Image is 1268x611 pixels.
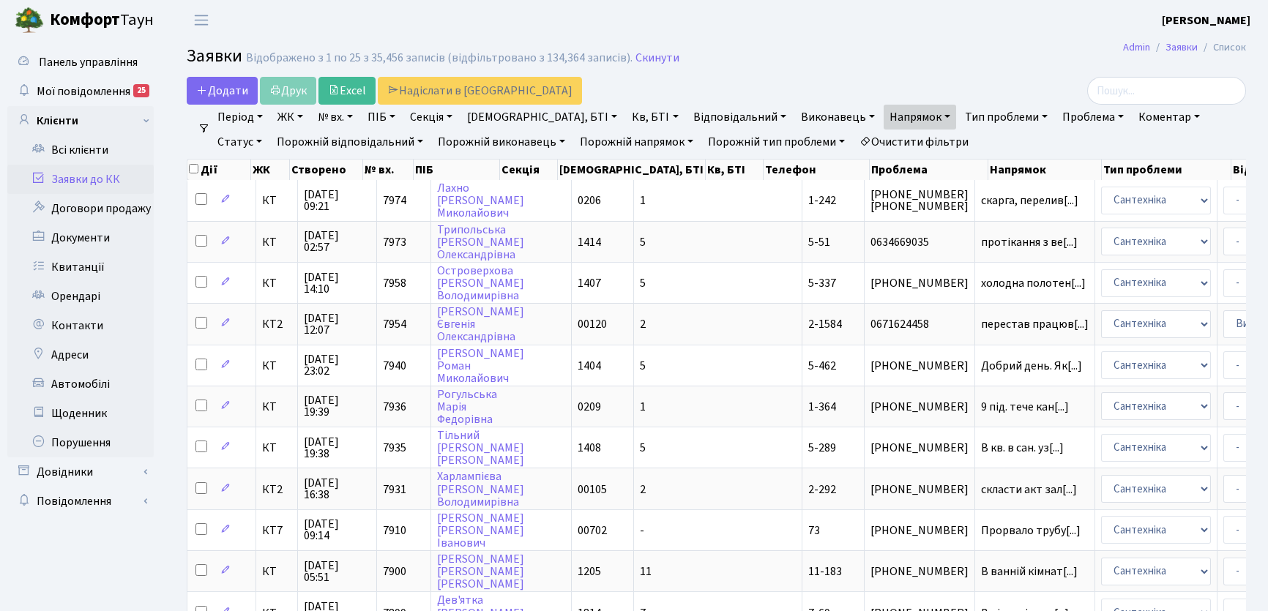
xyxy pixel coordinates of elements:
span: 7974 [383,192,406,209]
a: Кв, БТІ [626,105,684,130]
span: 5-462 [808,358,836,374]
a: ЖК [272,105,309,130]
span: 1205 [578,563,601,580]
span: [DATE] 09:14 [304,518,370,541]
span: Панель управління [39,54,138,70]
th: ЖК [251,160,290,180]
a: [DEMOGRAPHIC_DATA], БТІ [461,105,623,130]
a: [PERSON_NAME][PERSON_NAME]Іванович [437,510,524,551]
th: Напрямок [988,160,1102,180]
img: logo.png [15,6,44,35]
button: Переключити навігацію [183,8,220,32]
span: - [640,522,644,539]
span: 7931 [383,481,406,498]
a: Квитанції [7,252,154,282]
a: Лахно[PERSON_NAME]Миколайович [437,180,524,221]
a: Статус [212,130,268,154]
span: 5-337 [808,275,836,291]
span: [DATE] 02:57 [304,230,370,253]
span: [DATE] 23:02 [304,353,370,377]
span: 1-364 [808,399,836,415]
th: Проблема [870,160,988,180]
span: [PHONE_NUMBER] [870,442,969,454]
span: Заявки [187,43,242,69]
a: Коментар [1133,105,1206,130]
span: 7910 [383,522,406,539]
span: КТ7 [262,525,291,536]
span: 11 [640,563,652,580]
a: ПІБ [362,105,401,130]
a: Островерхова[PERSON_NAME]Володимирівна [437,263,524,304]
a: Орендарі [7,282,154,311]
span: 2-292 [808,481,836,498]
th: Телефон [764,160,870,180]
span: холодна полотен[...] [981,275,1086,291]
span: 0206 [578,192,601,209]
a: Період [212,105,269,130]
a: [PERSON_NAME][PERSON_NAME][PERSON_NAME] [437,551,524,592]
b: Комфорт [50,8,120,31]
a: Договори продажу [7,194,154,223]
div: Відображено з 1 по 25 з 35,456 записів (відфільтровано з 134,364 записів). [246,51,633,65]
a: Відповідальний [687,105,792,130]
span: 7900 [383,563,406,580]
span: 7958 [383,275,406,291]
span: [PHONE_NUMBER] [870,401,969,413]
a: Документи [7,223,154,252]
a: № вх. [312,105,359,130]
a: Всі клієнти [7,135,154,165]
a: Адреси [7,340,154,370]
span: 11-183 [808,563,842,580]
a: Контакти [7,311,154,340]
a: РогульськаМаріяФедорівна [437,386,497,427]
span: 5 [640,358,646,374]
span: 7936 [383,399,406,415]
span: 2 [640,316,646,332]
span: [DATE] 09:21 [304,189,370,212]
span: 1-242 [808,192,836,209]
span: 5 [640,440,646,456]
span: [DATE] 19:39 [304,394,370,418]
span: 1 [640,192,646,209]
a: Проблема [1056,105,1130,130]
span: 7954 [383,316,406,332]
th: Дії [187,160,251,180]
a: Заявки [1166,40,1198,55]
a: Мої повідомлення25 [7,77,154,106]
a: Автомобілі [7,370,154,399]
th: № вх. [363,160,414,180]
span: 2 [640,481,646,498]
span: 7973 [383,234,406,250]
span: [PHONE_NUMBER] [870,277,969,289]
span: 1408 [578,440,601,456]
span: скласти акт зал[...] [981,481,1077,498]
span: Прорвало трубу[...] [981,522,1081,539]
a: Харлампієва[PERSON_NAME]Володимирівна [437,469,524,510]
span: 00105 [578,481,607,498]
div: 25 [133,84,149,97]
span: 0634669035 [870,236,969,248]
span: 5-51 [808,234,830,250]
th: Створено [290,160,363,180]
a: Очистити фільтри [854,130,974,154]
span: В ванній кімнат[...] [981,563,1078,580]
span: 5-289 [808,440,836,456]
a: [PERSON_NAME] [1162,12,1250,29]
span: КТ [262,566,291,577]
span: [PHONE_NUMBER] [870,484,969,495]
a: Трипольська[PERSON_NAME]Олександрівна [437,222,524,263]
span: 1404 [578,358,601,374]
a: Порожній напрямок [574,130,699,154]
a: Порожній відповідальний [271,130,429,154]
span: 2-1584 [808,316,842,332]
span: 1414 [578,234,601,250]
span: 0209 [578,399,601,415]
a: Тип проблеми [959,105,1053,130]
span: [PHONE_NUMBER] [870,525,969,536]
span: 5 [640,234,646,250]
span: [DATE] 12:07 [304,312,370,336]
span: [DATE] 16:38 [304,477,370,501]
span: КТ [262,401,291,413]
a: Admin [1123,40,1150,55]
a: Довідники [7,457,154,487]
